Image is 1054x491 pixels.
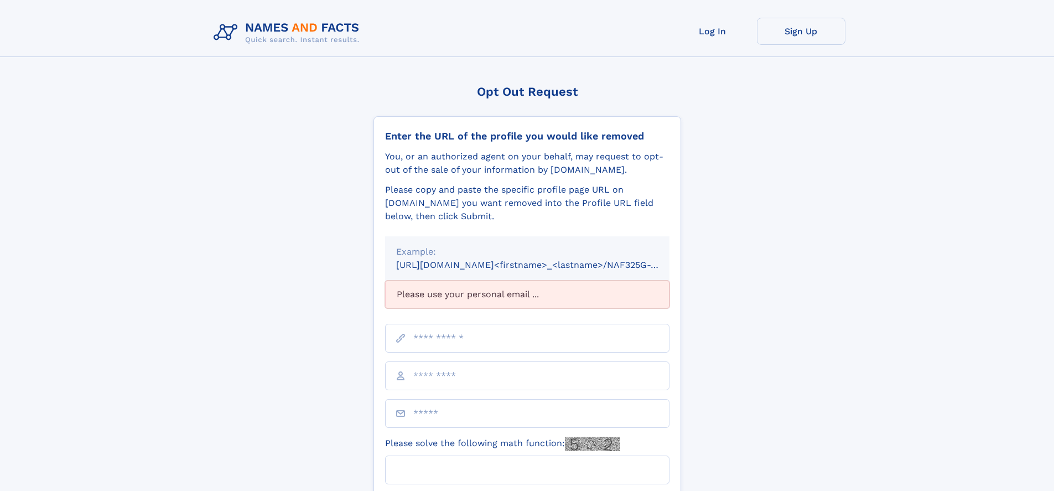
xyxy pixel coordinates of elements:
div: Please copy and paste the specific profile page URL on [DOMAIN_NAME] you want removed into the Pr... [385,183,669,223]
a: Sign Up [757,18,845,45]
div: You, or an authorized agent on your behalf, may request to opt-out of the sale of your informatio... [385,150,669,177]
img: Logo Names and Facts [209,18,368,48]
div: Enter the URL of the profile you would like removed [385,130,669,142]
div: Opt Out Request [373,85,681,99]
a: Log In [668,18,757,45]
div: Please use your personal email ... [385,281,669,308]
small: [URL][DOMAIN_NAME]<firstname>_<lastname>/NAF325G-xxxxxxxx [396,260,690,270]
div: Example: [396,245,658,259]
label: Please solve the following math function: [385,437,620,451]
